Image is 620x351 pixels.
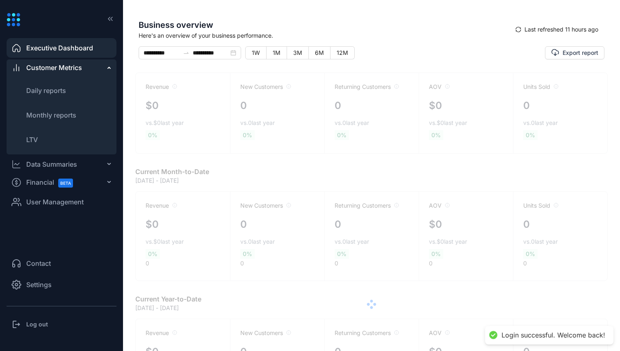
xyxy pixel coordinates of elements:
span: Customer Metrics [26,63,82,72]
h3: Log out [26,320,48,328]
button: Export report [545,46,604,59]
span: Settings [26,280,52,290]
span: Monthly reports [26,111,76,119]
span: 3M [293,49,302,56]
span: sync [515,27,521,32]
span: Daily reports [26,86,66,95]
span: Financial [26,173,80,192]
span: BETA [58,179,73,188]
span: 1M [273,49,280,56]
button: syncLast refreshed 11 hours ago [509,23,604,36]
span: Last refreshed 11 hours ago [524,25,598,34]
span: 1W [252,49,260,56]
span: User Management [26,197,84,207]
span: Export report [563,49,598,57]
span: to [183,50,189,56]
span: swap-right [183,50,189,56]
span: Business overview [139,19,509,31]
span: Contact [26,258,51,268]
span: LTV [26,136,38,144]
div: Data Summaries [26,159,77,169]
span: 12M [337,49,348,56]
span: Here's an overview of your business performance. [139,31,509,40]
div: Login successful. Welcome back! [501,331,605,340]
span: 6M [315,49,324,56]
span: Executive Dashboard [26,43,93,53]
